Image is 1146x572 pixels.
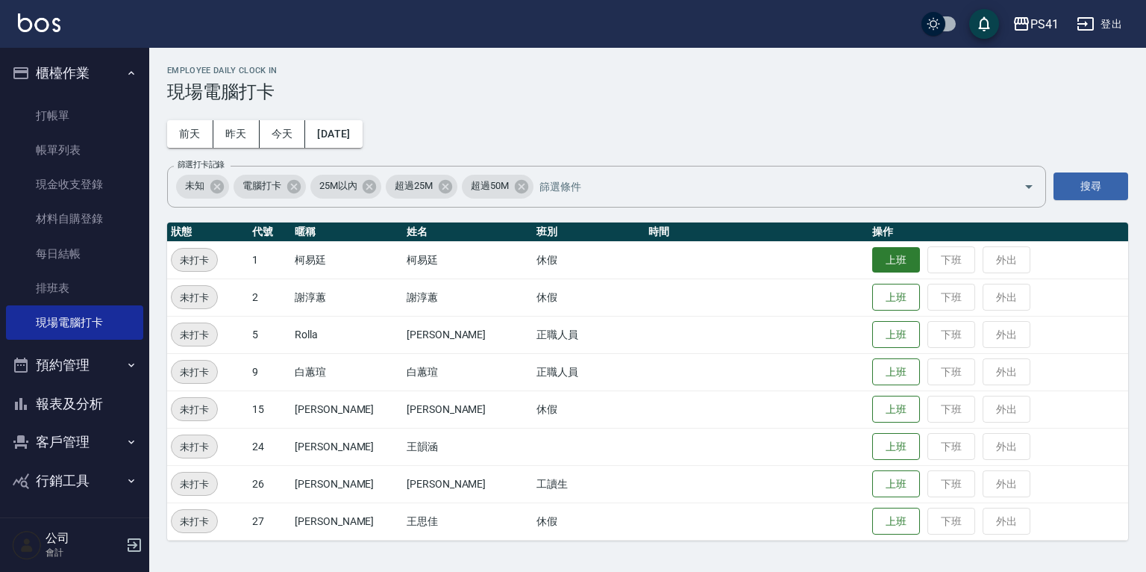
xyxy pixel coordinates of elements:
td: 白蕙瑄 [291,353,403,391]
td: 9 [248,353,291,391]
h5: 公司 [46,531,122,546]
label: 篩選打卡記錄 [178,159,225,170]
th: 時間 [645,223,868,242]
span: 超過25M [386,178,442,193]
th: 狀態 [167,223,248,242]
td: 5 [248,316,291,353]
td: [PERSON_NAME] [403,391,533,428]
button: 上班 [872,396,920,423]
button: 登出 [1071,10,1128,38]
button: 行銷工具 [6,461,143,500]
div: 超過50M [462,175,533,199]
button: [DATE] [305,120,362,148]
td: 白蕙瑄 [403,353,533,391]
button: 上班 [872,358,920,386]
input: 篩選條件 [536,173,998,199]
th: 操作 [868,223,1128,242]
a: 材料自購登錄 [6,202,143,236]
button: 上班 [872,247,920,273]
span: 未打卡 [172,402,217,417]
span: 未打卡 [172,439,217,455]
button: save [969,9,999,39]
td: 1 [248,241,291,279]
span: 25M以內 [310,178,366,193]
button: 預約管理 [6,346,143,385]
button: 今天 [260,120,306,148]
th: 代號 [248,223,291,242]
div: PS41 [1030,15,1059,34]
button: PS41 [1006,9,1065,40]
a: 現場電腦打卡 [6,305,143,340]
img: Logo [18,13,60,32]
td: 王思佳 [403,503,533,540]
td: 休假 [533,391,645,428]
span: 未打卡 [172,252,217,268]
td: [PERSON_NAME] [291,428,403,465]
img: Person [12,530,42,560]
button: 上班 [872,284,920,311]
button: 上班 [872,470,920,498]
button: 報表及分析 [6,385,143,423]
td: 謝淳蕙 [291,279,403,316]
td: [PERSON_NAME] [291,391,403,428]
a: 每日結帳 [6,237,143,271]
a: 帳單列表 [6,133,143,167]
td: Rolla [291,316,403,353]
td: 休假 [533,503,645,540]
span: 未打卡 [172,364,217,380]
span: 未打卡 [172,476,217,492]
button: 上班 [872,433,920,461]
th: 姓名 [403,223,533,242]
td: 工讀生 [533,465,645,503]
button: 前天 [167,120,213,148]
div: 未知 [176,175,229,199]
td: 王韻涵 [403,428,533,465]
button: 昨天 [213,120,260,148]
span: 未知 [176,178,213,193]
td: 26 [248,465,291,503]
a: 排班表 [6,271,143,305]
p: 會計 [46,546,122,559]
span: 未打卡 [172,327,217,343]
span: 超過50M [462,178,518,193]
td: 2 [248,279,291,316]
div: 25M以內 [310,175,382,199]
span: 電腦打卡 [234,178,290,193]
td: 24 [248,428,291,465]
td: [PERSON_NAME] [291,465,403,503]
td: 柯易廷 [403,241,533,279]
button: 上班 [872,508,920,535]
button: 上班 [872,321,920,349]
h2: Employee Daily Clock In [167,66,1128,75]
td: 謝淳蕙 [403,279,533,316]
span: 未打卡 [172,290,217,305]
div: 超過25M [386,175,457,199]
div: 電腦打卡 [234,175,306,199]
button: 搜尋 [1053,172,1128,200]
a: 打帳單 [6,99,143,133]
button: 客戶管理 [6,423,143,461]
td: 正職人員 [533,316,645,353]
td: 休假 [533,279,645,316]
td: [PERSON_NAME] [403,465,533,503]
button: 櫃檯作業 [6,54,143,93]
td: 正職人員 [533,353,645,391]
h3: 現場電腦打卡 [167,81,1128,102]
td: 27 [248,503,291,540]
td: 15 [248,391,291,428]
td: [PERSON_NAME] [291,503,403,540]
th: 班別 [533,223,645,242]
span: 未打卡 [172,514,217,529]
th: 暱稱 [291,223,403,242]
td: 休假 [533,241,645,279]
button: Open [1017,175,1041,199]
a: 現金收支登錄 [6,167,143,202]
td: [PERSON_NAME] [403,316,533,353]
td: 柯易廷 [291,241,403,279]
